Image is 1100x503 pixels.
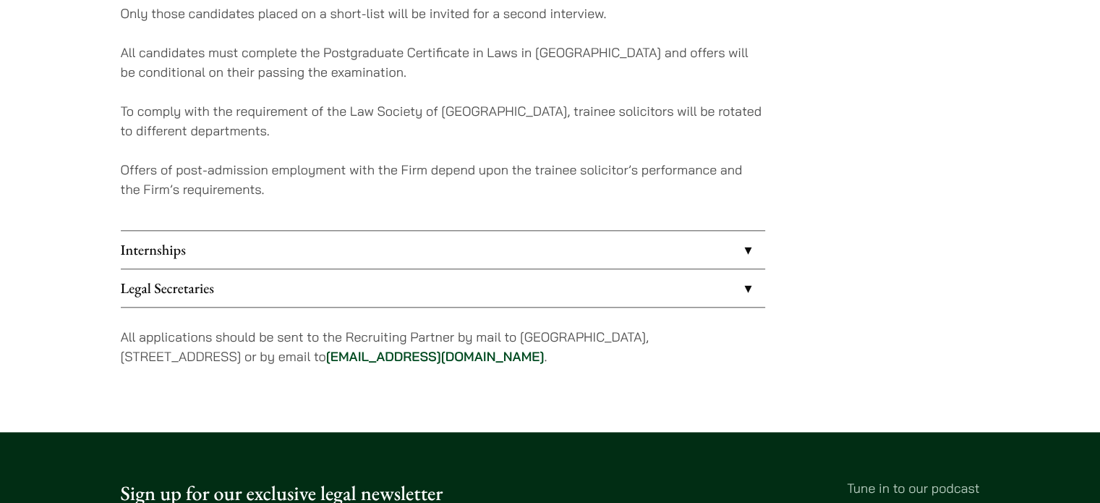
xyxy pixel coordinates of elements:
p: To comply with the requirement of the Law Society of [GEOGRAPHIC_DATA], trainee solicitors will b... [121,101,765,140]
p: Only those candidates placed on a short-list will be invited for a second interview. [121,4,765,23]
a: Internships [121,231,765,269]
p: All candidates must complete the Postgraduate Certificate in Laws in [GEOGRAPHIC_DATA] and offers... [121,43,765,82]
p: All applications should be sent to the Recruiting Partner by mail to [GEOGRAPHIC_DATA], [STREET_A... [121,327,765,366]
p: Tune in to our podcast [562,478,980,498]
a: Legal Secretaries [121,269,765,307]
a: [EMAIL_ADDRESS][DOMAIN_NAME] [326,348,545,365]
p: Offers of post-admission employment with the Firm depend upon the trainee solicitor’s performance... [121,160,765,199]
